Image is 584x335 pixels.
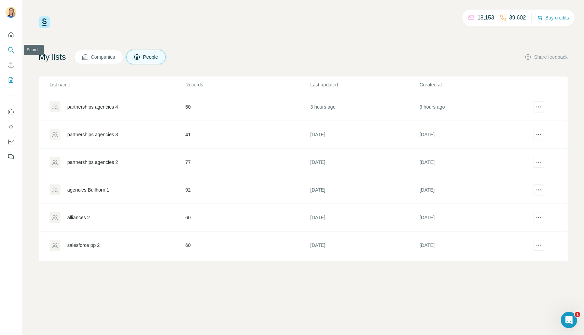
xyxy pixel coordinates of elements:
[561,312,577,328] iframe: Intercom live chat
[533,240,544,251] button: actions
[533,184,544,195] button: actions
[67,214,90,221] div: alliances 2
[419,232,529,259] td: [DATE]
[5,106,16,118] button: Use Surfe on LinkedIn
[575,312,580,317] span: 1
[39,52,66,62] h4: My lists
[67,131,118,138] div: partnerships agencies 3
[5,136,16,148] button: Dashboard
[525,54,568,60] button: Share feedback
[420,81,528,88] p: Created at
[310,81,419,88] p: Last updated
[185,81,310,88] p: Records
[5,121,16,133] button: Use Surfe API
[67,159,118,166] div: partnerships agencies 2
[533,129,544,140] button: actions
[477,14,494,22] p: 18,153
[310,176,419,204] td: [DATE]
[67,103,118,110] div: partnerships agencies 4
[143,54,159,60] span: People
[39,16,50,28] img: Surfe Logo
[310,232,419,259] td: [DATE]
[419,93,529,121] td: 3 hours ago
[5,151,16,163] button: Feedback
[91,54,116,60] span: Companies
[5,29,16,41] button: Quick start
[533,157,544,168] button: actions
[419,121,529,149] td: [DATE]
[419,176,529,204] td: [DATE]
[185,121,310,149] td: 41
[533,212,544,223] button: actions
[185,176,310,204] td: 92
[185,232,310,259] td: 60
[5,7,16,18] img: Avatar
[419,204,529,232] td: [DATE]
[310,204,419,232] td: [DATE]
[5,44,16,56] button: Search
[310,149,419,176] td: [DATE]
[50,81,185,88] p: List name
[5,59,16,71] button: Enrich CSV
[419,259,529,287] td: [DATE]
[67,242,100,249] div: salesforce pp 2
[537,13,569,23] button: Buy credits
[310,93,419,121] td: 3 hours ago
[310,259,419,287] td: [DATE]
[419,149,529,176] td: [DATE]
[533,101,544,112] button: actions
[185,93,310,121] td: 50
[509,14,526,22] p: 39,602
[185,149,310,176] td: 77
[5,74,16,86] button: My lists
[185,259,310,287] td: 110
[185,204,310,232] td: 60
[67,186,109,193] div: agencies Bullhorn 1
[310,121,419,149] td: [DATE]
